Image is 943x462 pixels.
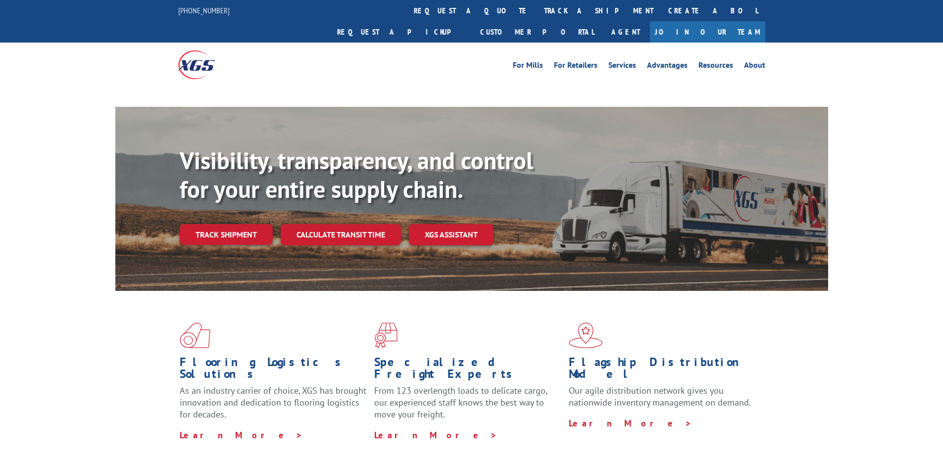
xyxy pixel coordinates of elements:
[647,61,688,72] a: Advantages
[409,224,494,245] a: XGS ASSISTANT
[569,356,756,385] h1: Flagship Distribution Model
[374,429,497,441] a: Learn More >
[473,21,601,43] a: Customer Portal
[180,429,303,441] a: Learn More >
[180,323,210,348] img: xgs-icon-total-supply-chain-intelligence-red
[374,385,561,429] p: From 123 overlength loads to delicate cargo, our experienced staff knows the best way to move you...
[180,356,367,385] h1: Flooring Logistics Solutions
[650,21,765,43] a: Join Our Team
[330,21,473,43] a: Request a pickup
[698,61,733,72] a: Resources
[554,61,597,72] a: For Retailers
[374,356,561,385] h1: Specialized Freight Experts
[180,145,533,204] b: Visibility, transparency, and control for your entire supply chain.
[180,224,273,245] a: Track shipment
[569,323,603,348] img: xgs-icon-flagship-distribution-model-red
[178,5,230,15] a: [PHONE_NUMBER]
[569,385,751,408] span: Our agile distribution network gives you nationwide inventory management on demand.
[513,61,543,72] a: For Mills
[281,224,401,245] a: Calculate transit time
[569,417,692,429] a: Learn More >
[374,323,397,348] img: xgs-icon-focused-on-flooring-red
[180,385,366,420] span: As an industry carrier of choice, XGS has brought innovation and dedication to flooring logistics...
[744,61,765,72] a: About
[601,21,650,43] a: Agent
[608,61,636,72] a: Services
